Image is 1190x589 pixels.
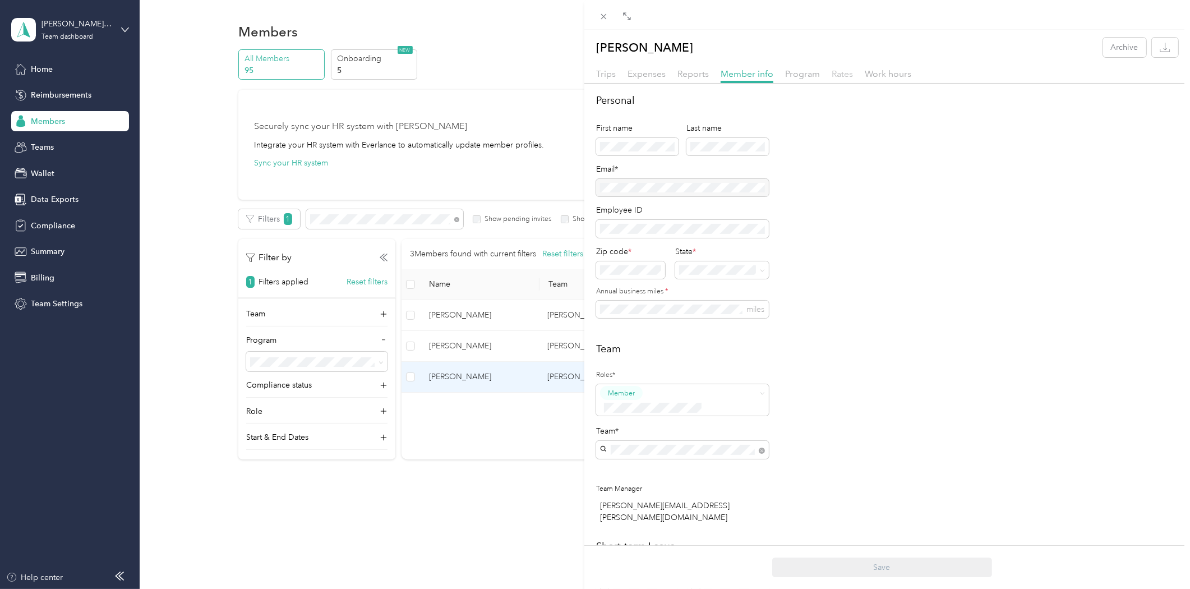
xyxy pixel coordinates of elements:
[675,246,769,257] div: State
[596,287,769,297] label: Annual business miles
[1127,526,1190,589] iframe: Everlance-gr Chat Button Frame
[865,68,911,79] span: Work hours
[600,386,643,400] button: Member
[596,204,769,216] div: Employee ID
[596,38,693,57] p: [PERSON_NAME]
[596,342,1178,357] h2: Team
[608,388,635,398] span: Member
[721,68,773,79] span: Member info
[596,68,616,79] span: Trips
[596,539,1178,554] h2: Short-term Leave
[596,425,769,437] div: Team*
[628,68,666,79] span: Expenses
[596,370,769,380] label: Roles*
[596,122,679,134] div: First name
[600,500,769,523] div: [PERSON_NAME][EMAIL_ADDRESS][PERSON_NAME][DOMAIN_NAME]
[686,122,769,134] div: Last name
[746,305,764,314] span: miles
[677,68,709,79] span: Reports
[1103,38,1146,57] button: Archive
[596,485,642,493] span: Team Manager
[832,68,853,79] span: Rates
[596,93,1178,108] h2: Personal
[596,246,665,257] div: Zip code
[596,163,769,175] div: Email*
[785,68,820,79] span: Program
